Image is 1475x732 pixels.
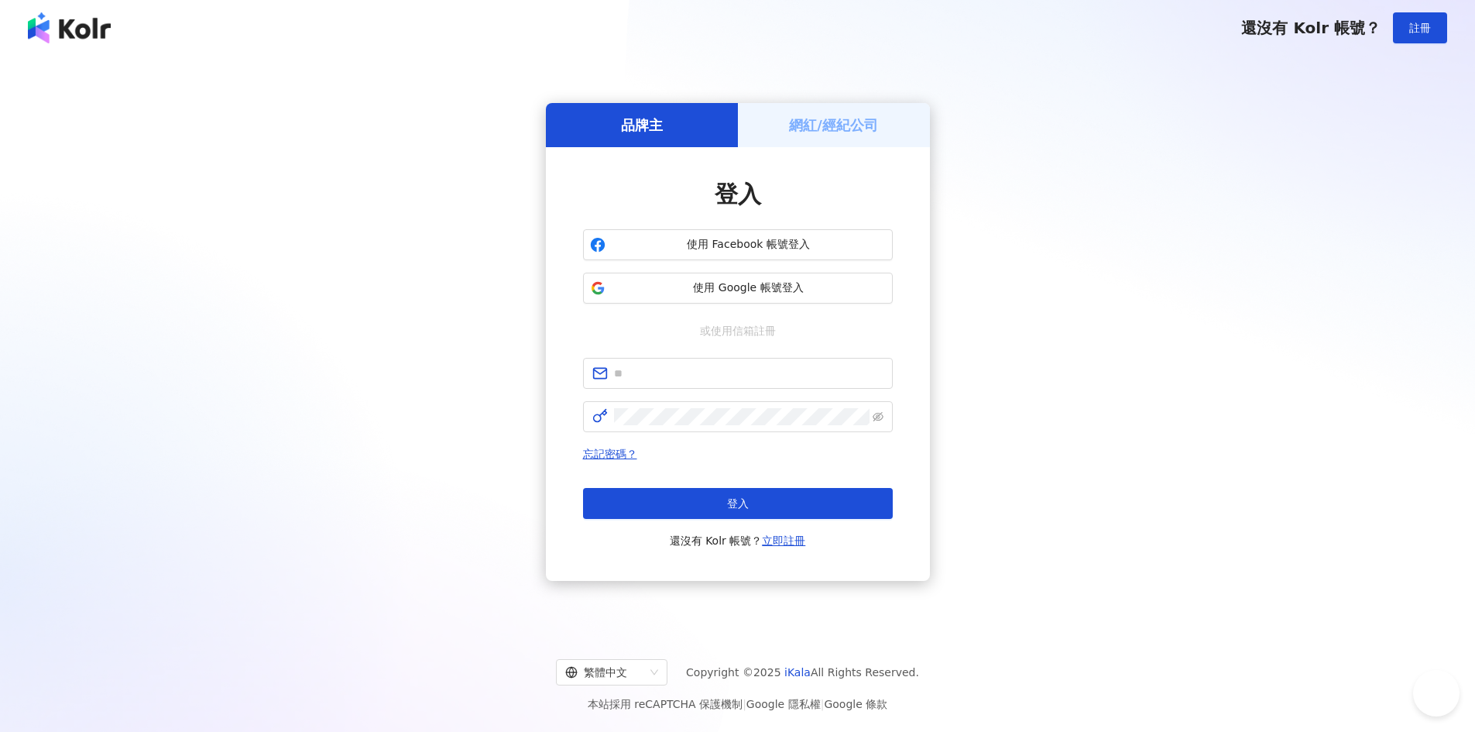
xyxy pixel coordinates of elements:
[621,115,663,135] h5: 品牌主
[612,280,886,296] span: 使用 Google 帳號登入
[612,237,886,253] span: 使用 Facebook 帳號登入
[1241,19,1381,37] span: 還沒有 Kolr 帳號？
[588,695,887,713] span: 本站採用 reCAPTCHA 保護機制
[727,497,749,510] span: 登入
[686,663,919,682] span: Copyright © 2025 All Rights Reserved.
[784,666,811,679] a: iKala
[1393,12,1447,43] button: 註冊
[583,273,893,304] button: 使用 Google 帳號登入
[583,229,893,260] button: 使用 Facebook 帳號登入
[1409,22,1431,34] span: 註冊
[1413,670,1460,717] iframe: Help Scout Beacon - Open
[824,698,887,710] a: Google 條款
[583,488,893,519] button: 登入
[873,411,883,422] span: eye-invisible
[746,698,821,710] a: Google 隱私權
[565,660,644,685] div: 繁體中文
[789,115,878,135] h5: 網紅/經紀公司
[689,322,787,339] span: 或使用信箱註冊
[670,531,806,550] span: 還沒有 Kolr 帳號？
[743,698,746,710] span: |
[821,698,825,710] span: |
[762,534,805,547] a: 立即註冊
[715,180,761,208] span: 登入
[583,448,637,460] a: 忘記密碼？
[28,12,111,43] img: logo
